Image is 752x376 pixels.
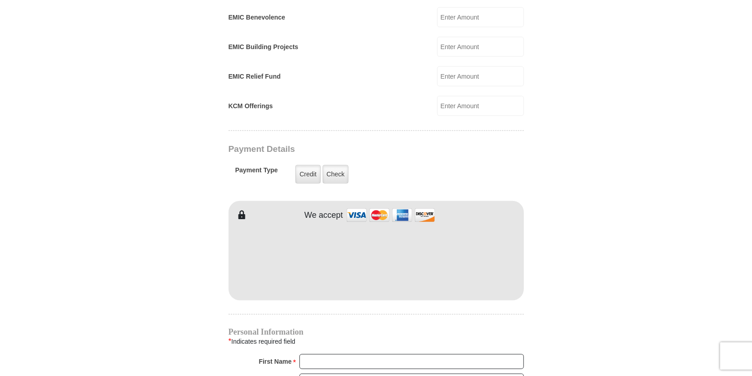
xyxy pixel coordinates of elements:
h5: Payment Type [235,166,278,179]
label: EMIC Relief Fund [229,72,281,81]
label: EMIC Benevolence [229,13,285,22]
label: Check [323,165,349,184]
input: Enter Amount [437,66,524,86]
input: Enter Amount [437,37,524,57]
h3: Payment Details [229,144,460,155]
label: Credit [295,165,320,184]
label: KCM Offerings [229,101,273,111]
h4: Personal Information [229,328,524,336]
input: Enter Amount [437,7,524,27]
label: EMIC Building Projects [229,42,299,52]
strong: First Name [259,355,292,368]
div: Indicates required field [229,336,524,347]
input: Enter Amount [437,96,524,116]
h4: We accept [304,211,343,221]
img: credit cards accepted [345,206,436,225]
